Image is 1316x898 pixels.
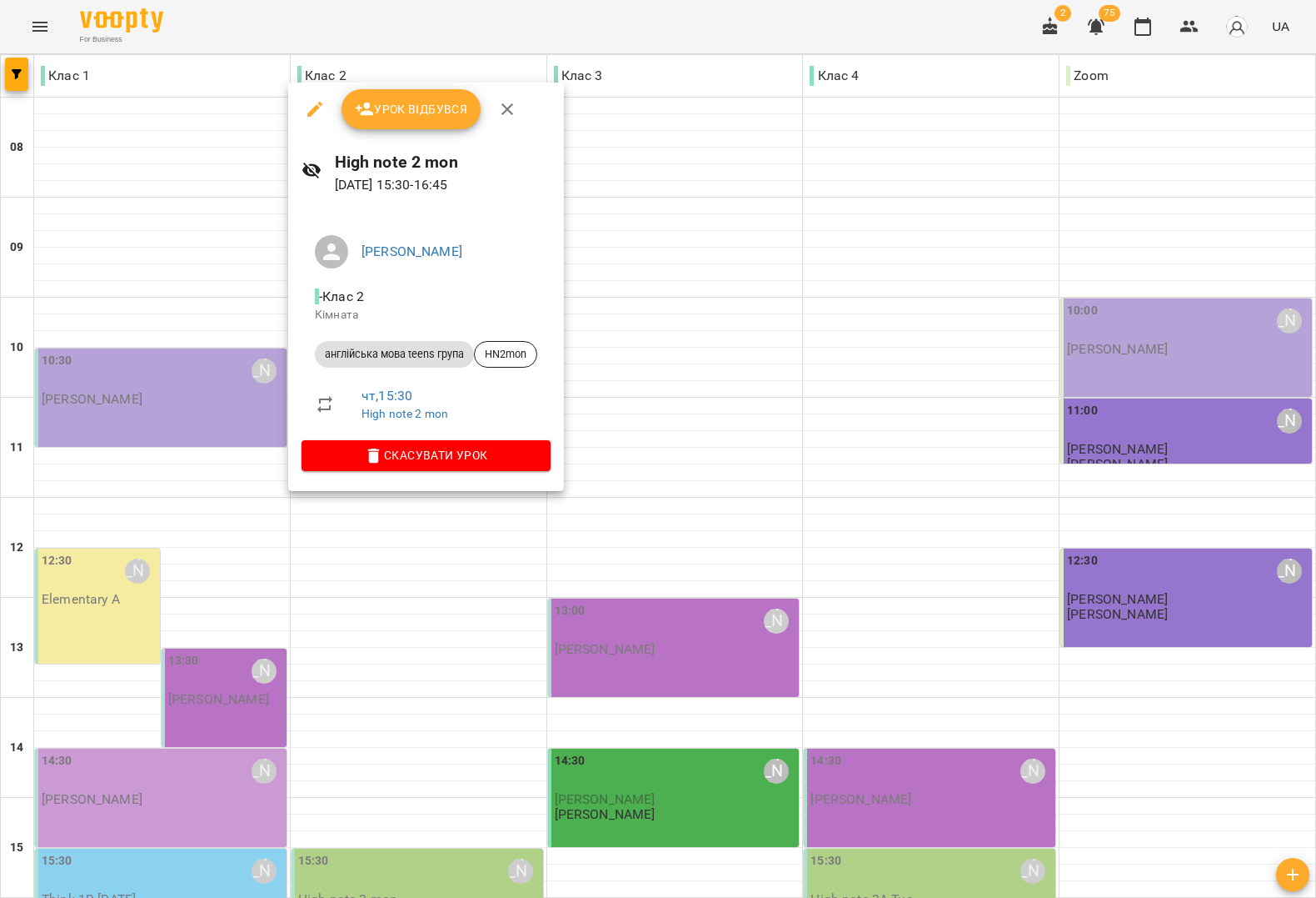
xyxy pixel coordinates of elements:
div: HN2mon [474,341,537,368]
p: [DATE] 15:30 - 16:45 [335,175,551,195]
span: Урок відбувся [355,99,468,119]
span: - Клас 2 [315,288,367,304]
a: [PERSON_NAME] [361,243,462,259]
h6: High note 2 mon [335,149,551,175]
button: Урок відбувся [341,89,481,129]
button: Скасувати Урок [302,440,551,470]
p: Кімната [315,307,537,324]
a: чт , 15:30 [361,388,412,404]
span: англійська мова teens група [315,347,474,362]
span: Скасувати Урок [315,445,537,465]
a: High note 2 mon [361,407,448,420]
span: HN2mon [475,347,536,362]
